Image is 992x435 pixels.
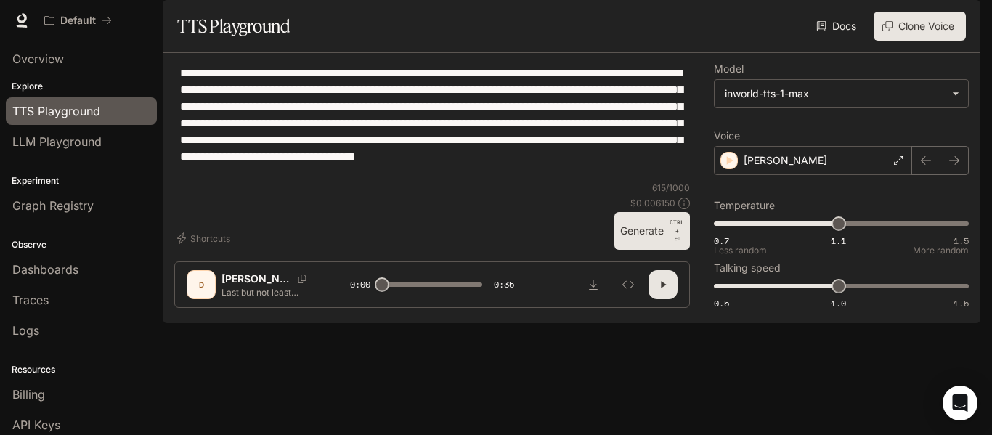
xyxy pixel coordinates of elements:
p: Less random [714,246,767,255]
button: Download audio [579,270,608,299]
button: Shortcuts [174,227,236,250]
div: inworld-tts-1-max [715,80,968,107]
a: Docs [813,12,862,41]
button: Copy Voice ID [292,275,312,283]
button: Inspect [614,270,643,299]
div: inworld-tts-1-max [725,86,945,101]
p: CTRL + [670,218,684,235]
button: GenerateCTRL +⏎ [614,212,690,250]
p: Talking speed [714,263,781,273]
h1: TTS Playground [177,12,290,41]
button: All workspaces [38,6,118,35]
p: [PERSON_NAME] [744,153,827,168]
span: 1.0 [831,297,846,309]
p: ⏎ [670,218,684,244]
p: Default [60,15,96,27]
div: Open Intercom Messenger [943,386,977,420]
span: 0:00 [350,277,370,292]
button: Clone Voice [874,12,966,41]
p: Model [714,64,744,74]
span: 0.7 [714,235,729,247]
p: More random [913,246,969,255]
p: Temperature [714,200,775,211]
p: Voice [714,131,740,141]
p: [PERSON_NAME] [221,272,292,286]
span: 0:35 [494,277,514,292]
p: Last but not least ++Assault with a Deadly Weapon (PC 245)++ Any attempt or action to imitate thr... [221,286,315,298]
div: D [190,273,213,296]
span: 1.5 [954,297,969,309]
span: 1.1 [831,235,846,247]
p: 615 / 1000 [652,182,690,194]
span: 1.5 [954,235,969,247]
span: 0.5 [714,297,729,309]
